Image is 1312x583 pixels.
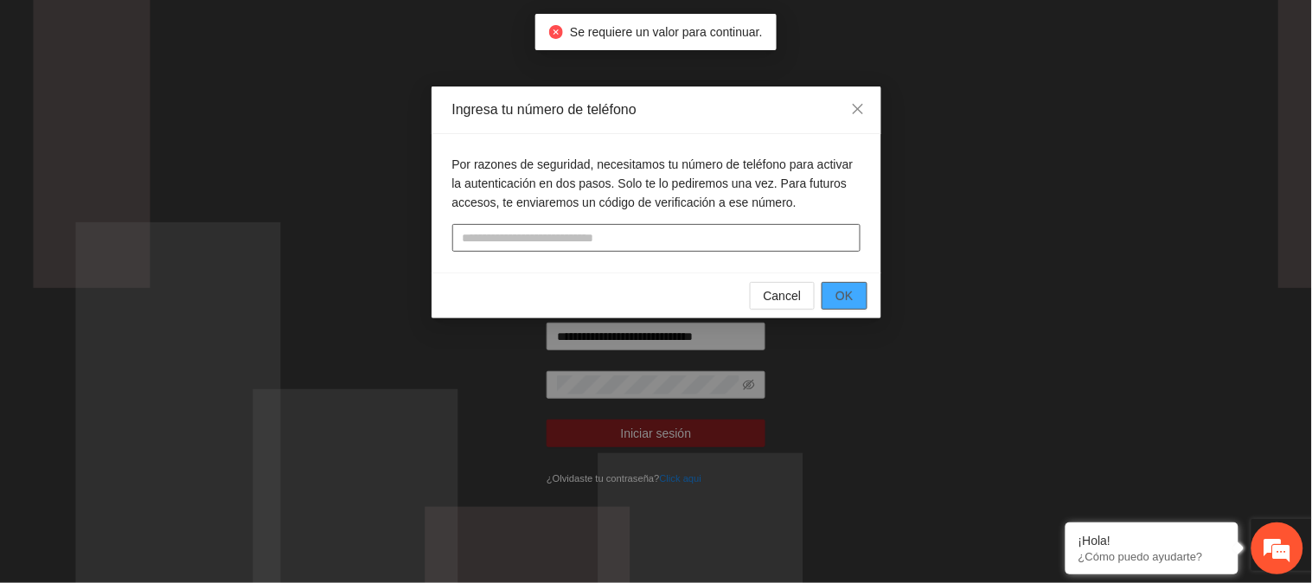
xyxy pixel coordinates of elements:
[851,102,865,116] span: close
[1078,534,1226,548] div: ¡Hola!
[284,9,325,50] div: Minimizar ventana de chat en vivo
[452,100,861,119] div: Ingresa tu número de teléfono
[822,282,867,310] button: OK
[570,25,763,39] span: Se requiere un valor para continuar.
[835,86,881,133] button: Close
[1078,550,1226,563] p: ¿Cómo puedo ayudarte?
[764,286,802,305] span: Cancel
[549,25,563,39] span: close-circle
[750,282,816,310] button: Cancel
[100,192,239,367] span: Estamos en línea.
[835,286,853,305] span: OK
[9,394,330,455] textarea: Escriba su mensaje y pulse “Intro”
[452,155,861,212] p: Por razones de seguridad, necesitamos tu número de teléfono para activar la autenticación en dos ...
[90,88,291,111] div: Chatee con nosotros ahora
